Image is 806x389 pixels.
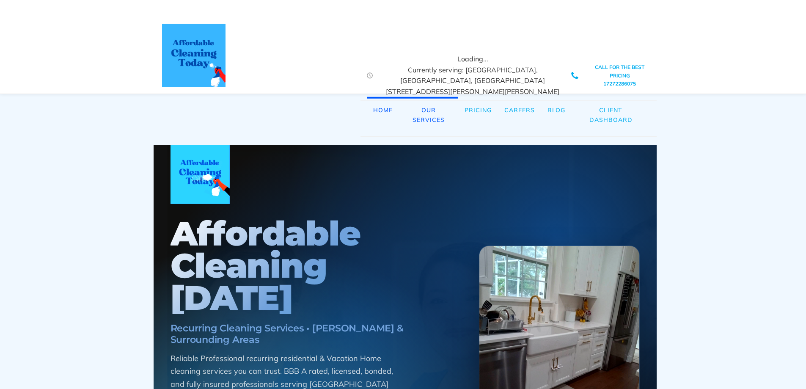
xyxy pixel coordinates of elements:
[367,73,373,79] img: Clock Affordable Cleaning Today
[541,97,572,123] a: Blog
[171,145,230,204] img: Affordable Cleaning Today
[589,63,650,88] a: CALL FOR THE BEST PRICING17272286075
[375,86,571,97] div: [STREET_ADDRESS][PERSON_NAME][PERSON_NAME]
[171,218,445,314] h1: Affordable Cleaning [DATE]
[458,97,498,123] a: Pricing
[457,55,488,63] span: Loading...
[162,24,226,87] img: affordable cleaning today Logo
[399,97,458,133] a: Our Services
[498,97,541,123] a: Careers
[171,323,445,345] h1: Recurring Cleaning Services • [PERSON_NAME] & Surrounding Areas
[375,65,571,86] div: Currently serving: [GEOGRAPHIC_DATA], [GEOGRAPHIC_DATA], [GEOGRAPHIC_DATA]
[572,97,650,133] a: Client Dashboard
[367,97,399,123] a: Home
